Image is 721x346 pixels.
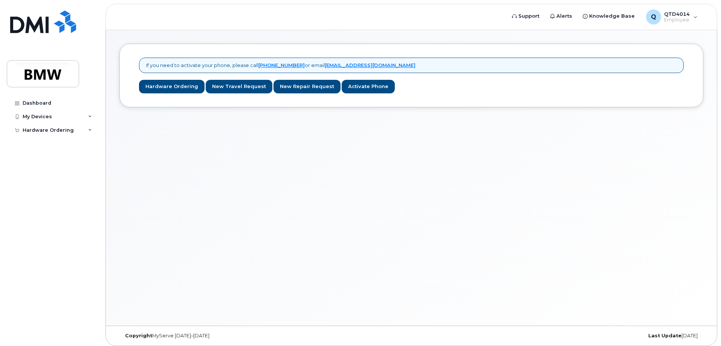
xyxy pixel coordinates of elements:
strong: Copyright [125,333,152,338]
a: Activate Phone [342,80,395,94]
p: If you need to activate your phone, please call or email [146,62,415,69]
a: New Repair Request [273,80,341,94]
a: [EMAIL_ADDRESS][DOMAIN_NAME] [325,62,415,68]
a: New Travel Request [206,80,272,94]
a: [PHONE_NUMBER] [258,62,305,68]
a: Hardware Ordering [139,80,205,94]
div: [DATE] [509,333,703,339]
div: MyServe [DATE]–[DATE] [119,333,314,339]
strong: Last Update [648,333,681,338]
